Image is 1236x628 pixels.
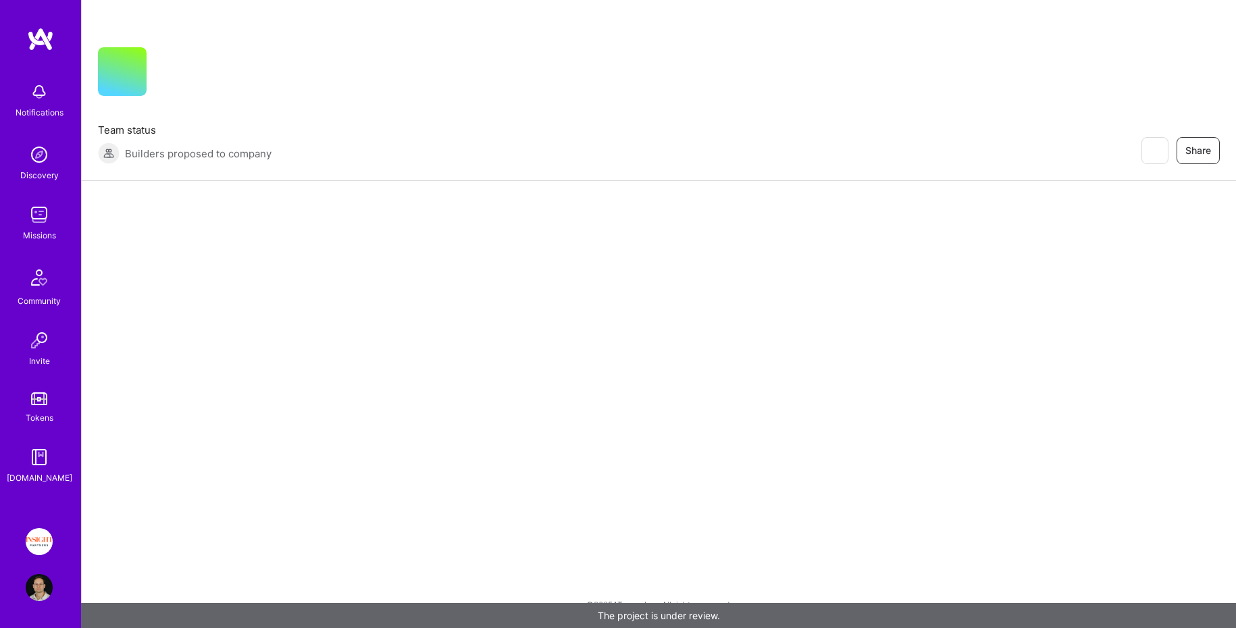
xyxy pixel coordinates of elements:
img: Builders proposed to company [98,142,120,164]
img: Invite [26,327,53,354]
img: bell [26,78,53,105]
img: discovery [26,141,53,168]
i: icon CompanyGray [163,69,174,80]
a: User Avatar [22,574,56,601]
i: icon EyeClosed [1149,145,1160,156]
div: [DOMAIN_NAME] [7,471,72,485]
img: logo [27,27,54,51]
div: Notifications [16,105,63,120]
img: teamwork [26,201,53,228]
img: guide book [26,444,53,471]
span: Share [1185,144,1211,157]
img: tokens [31,392,47,405]
span: Builders proposed to company [125,147,272,161]
div: The project is under review. [81,603,1236,628]
button: Share [1177,137,1220,164]
img: Community [23,261,55,294]
span: Team status [98,123,272,137]
img: User Avatar [26,574,53,601]
div: Missions [23,228,56,242]
a: Insight Partners: Data & AI - Sourcing [22,528,56,555]
img: Insight Partners: Data & AI - Sourcing [26,528,53,555]
div: Community [18,294,61,308]
div: Discovery [20,168,59,182]
div: Invite [29,354,50,368]
div: Tokens [26,411,53,425]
